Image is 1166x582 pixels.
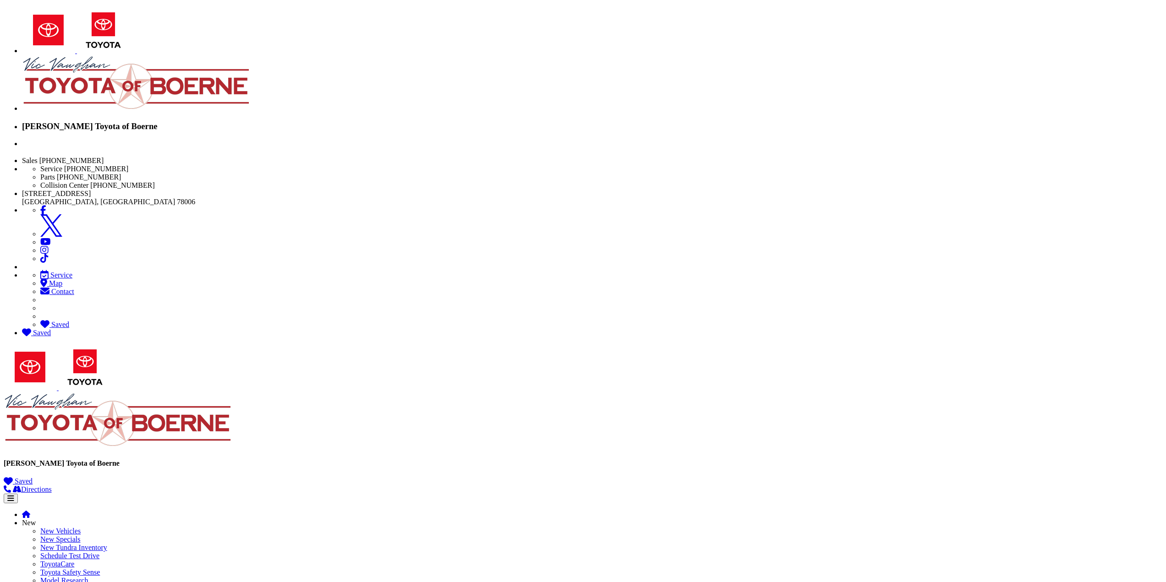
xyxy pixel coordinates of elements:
a: YouTube: Click to visit our YouTube page [40,238,51,246]
a: My Saved Vehicles [4,477,1162,485]
span: [PHONE_NUMBER] [64,165,128,173]
a: New Vehicles [40,527,81,535]
span: Saved [51,321,69,328]
a: New [22,519,36,527]
img: Toyota [59,344,112,390]
a: New Tundra Inventory [40,544,107,551]
span: Saved [33,329,51,337]
a: Toyota Toyota Vic Vaughan Toyota of Boerne Boerne, TX [4,344,1162,450]
img: Vic Vaughan Toyota of Boerne [4,392,233,448]
span: Sales [22,157,38,164]
span: Contact [51,288,74,295]
span: Collision Center [40,181,88,189]
a: Home [22,511,30,518]
span: Service [40,165,62,173]
a: ToyotaCare [40,560,74,568]
a: Directions [13,485,52,493]
button: Click to show site navigation [4,494,18,503]
li: [STREET_ADDRESS] [GEOGRAPHIC_DATA], [GEOGRAPHIC_DATA] 78006 [22,190,1162,206]
span: Saved [15,477,33,485]
span: [PHONE_NUMBER] [39,157,104,164]
a: Facebook: Click to visit our Facebook page [40,206,46,214]
a: Twitter: Click to visit our Twitter page [40,230,62,238]
img: Toyota [22,7,75,53]
a: Map [40,279,1162,288]
span: Parts [40,173,55,181]
a: Toyota Safety Sense [40,568,100,576]
a: TikTok: Click to visit our TikTok page [40,255,49,262]
a: Service [40,271,1162,279]
span: [PHONE_NUMBER] [57,173,121,181]
span: Service [50,271,72,279]
img: Toyota [4,344,57,390]
a: Contact [40,288,1162,296]
img: Toyota [77,7,130,53]
h3: [PERSON_NAME] Toyota of Boerne [22,121,1162,131]
a: New Specials [40,535,81,543]
h4: [PERSON_NAME] Toyota of Boerne [4,459,1162,468]
a: My Saved Vehicles [22,329,1162,337]
a: My Saved Vehicles [40,321,1162,329]
img: Vic Vaughan Toyota of Boerne [22,55,251,111]
a: Instagram: Click to visit our Instagram page [40,246,49,254]
a: Schedule Test Drive [40,552,99,560]
span: Map [49,279,62,287]
span: [PHONE_NUMBER] [90,181,154,189]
